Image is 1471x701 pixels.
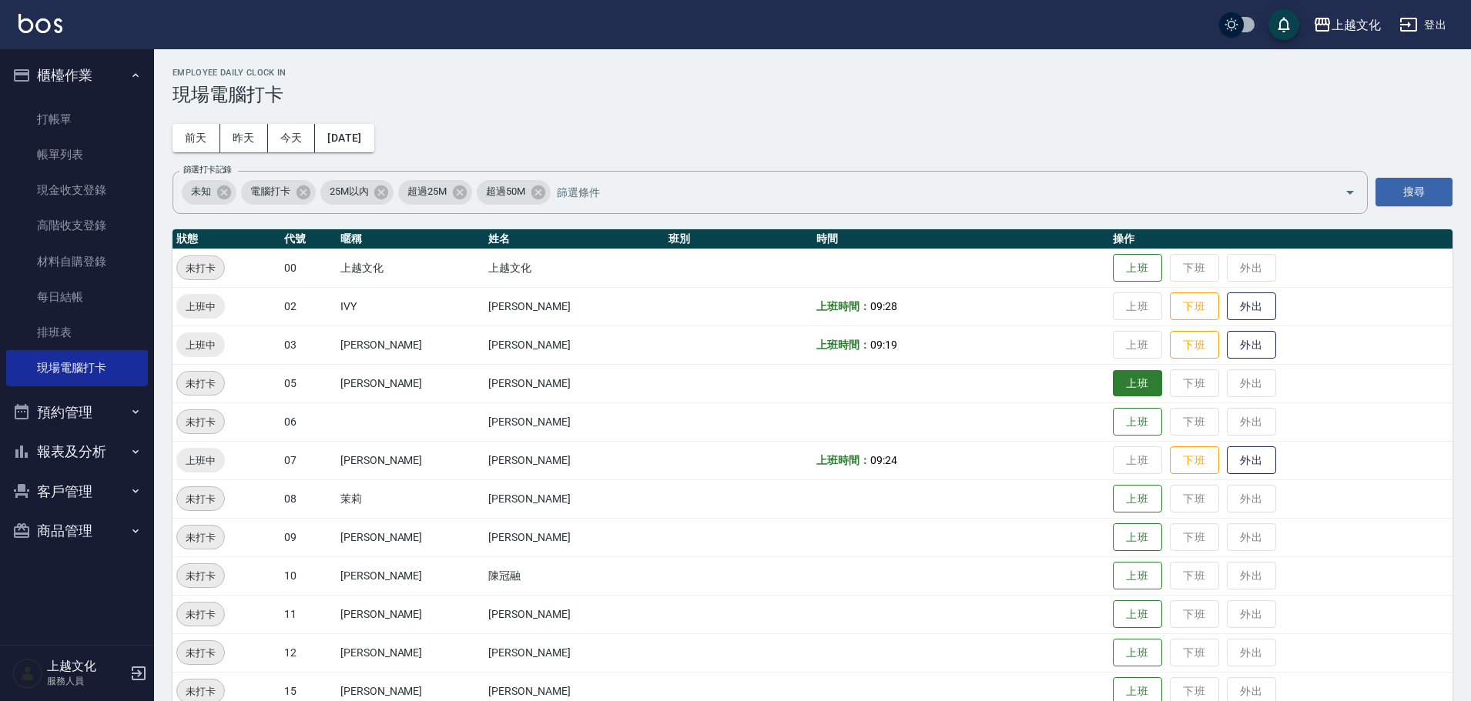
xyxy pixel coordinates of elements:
button: 外出 [1227,292,1276,321]
span: 上班中 [176,299,225,315]
img: Logo [18,14,62,33]
button: 外出 [1227,331,1276,359]
td: 10 [280,556,337,595]
button: 上班 [1113,254,1162,282]
td: [PERSON_NAME] [484,518,665,556]
td: [PERSON_NAME] [484,595,665,633]
td: [PERSON_NAME] [337,595,484,633]
td: [PERSON_NAME] [484,402,665,441]
span: 超過25M [398,184,456,199]
button: 櫃檯作業 [6,55,148,95]
td: [PERSON_NAME] [484,325,665,364]
button: Open [1338,180,1362,205]
button: 上班 [1113,408,1162,436]
span: 電腦打卡 [241,184,300,199]
td: [PERSON_NAME] [337,633,484,672]
h3: 現場電腦打卡 [173,84,1453,105]
a: 打帳單 [6,102,148,137]
button: 上班 [1113,562,1162,590]
td: [PERSON_NAME] [337,518,484,556]
td: [PERSON_NAME] [484,364,665,402]
img: Person [12,658,43,689]
b: 上班時間： [816,300,870,312]
button: 下班 [1170,446,1219,475]
td: [PERSON_NAME] [484,479,665,518]
td: 上越文化 [337,249,484,287]
button: 下班 [1170,292,1219,321]
button: 搜尋 [1376,178,1453,206]
td: 08 [280,479,337,518]
span: 未打卡 [177,683,224,699]
button: 預約管理 [6,392,148,432]
th: 操作 [1109,229,1453,249]
div: 未知 [182,180,236,205]
b: 上班時間： [816,454,870,466]
button: 外出 [1227,446,1276,475]
span: 上班中 [176,337,225,353]
button: 下班 [1170,331,1219,359]
button: 上班 [1113,639,1162,667]
span: 超過50M [477,184,534,199]
span: 未打卡 [177,645,224,661]
a: 材料自購登錄 [6,244,148,279]
span: 25M以內 [320,184,378,199]
a: 每日結帳 [6,279,148,315]
td: 03 [280,325,337,364]
button: 報表及分析 [6,432,148,472]
td: 12 [280,633,337,672]
b: 上班時間： [816,339,870,351]
td: 05 [280,364,337,402]
button: 上班 [1113,485,1162,513]
a: 現場電腦打卡 [6,350,148,386]
td: 茉莉 [337,479,484,518]
button: 登出 [1393,11,1453,39]
td: 06 [280,402,337,441]
th: 姓名 [484,229,665,249]
th: 狀態 [173,229,280,249]
div: 上越文化 [1332,15,1381,35]
a: 高階收支登錄 [6,208,148,243]
button: 上班 [1113,370,1162,397]
h2: Employee Daily Clock In [173,68,1453,78]
td: [PERSON_NAME] [337,364,484,402]
td: [PERSON_NAME] [337,325,484,364]
span: 未打卡 [177,260,224,276]
span: 未打卡 [177,491,224,507]
td: IVY [337,287,484,325]
td: 11 [280,595,337,633]
input: 篩選條件 [553,179,1318,205]
button: 昨天 [220,124,268,152]
td: [PERSON_NAME] [484,287,665,325]
button: 客戶管理 [6,472,148,512]
td: [PERSON_NAME] [484,633,665,672]
a: 排班表 [6,315,148,350]
td: 上越文化 [484,249,665,287]
button: 商品管理 [6,511,148,551]
span: 09:24 [870,454,897,466]
p: 服務人員 [47,674,126,688]
div: 電腦打卡 [241,180,316,205]
span: 未打卡 [177,568,224,584]
button: save [1268,9,1299,40]
button: 前天 [173,124,220,152]
a: 現金收支登錄 [6,172,148,208]
td: 09 [280,518,337,556]
th: 暱稱 [337,229,484,249]
td: [PERSON_NAME] [337,441,484,479]
span: 未打卡 [177,606,224,623]
td: 07 [280,441,337,479]
button: [DATE] [315,124,374,152]
div: 超過50M [477,180,551,205]
span: 09:28 [870,300,897,312]
a: 帳單列表 [6,137,148,172]
td: 00 [280,249,337,287]
button: 今天 [268,124,316,152]
span: 未知 [182,184,220,199]
span: 未打卡 [177,529,224,546]
h5: 上越文化 [47,659,126,674]
button: 上越文化 [1307,9,1387,41]
th: 代號 [280,229,337,249]
span: 未打卡 [177,414,224,430]
span: 09:19 [870,339,897,351]
div: 超過25M [398,180,472,205]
